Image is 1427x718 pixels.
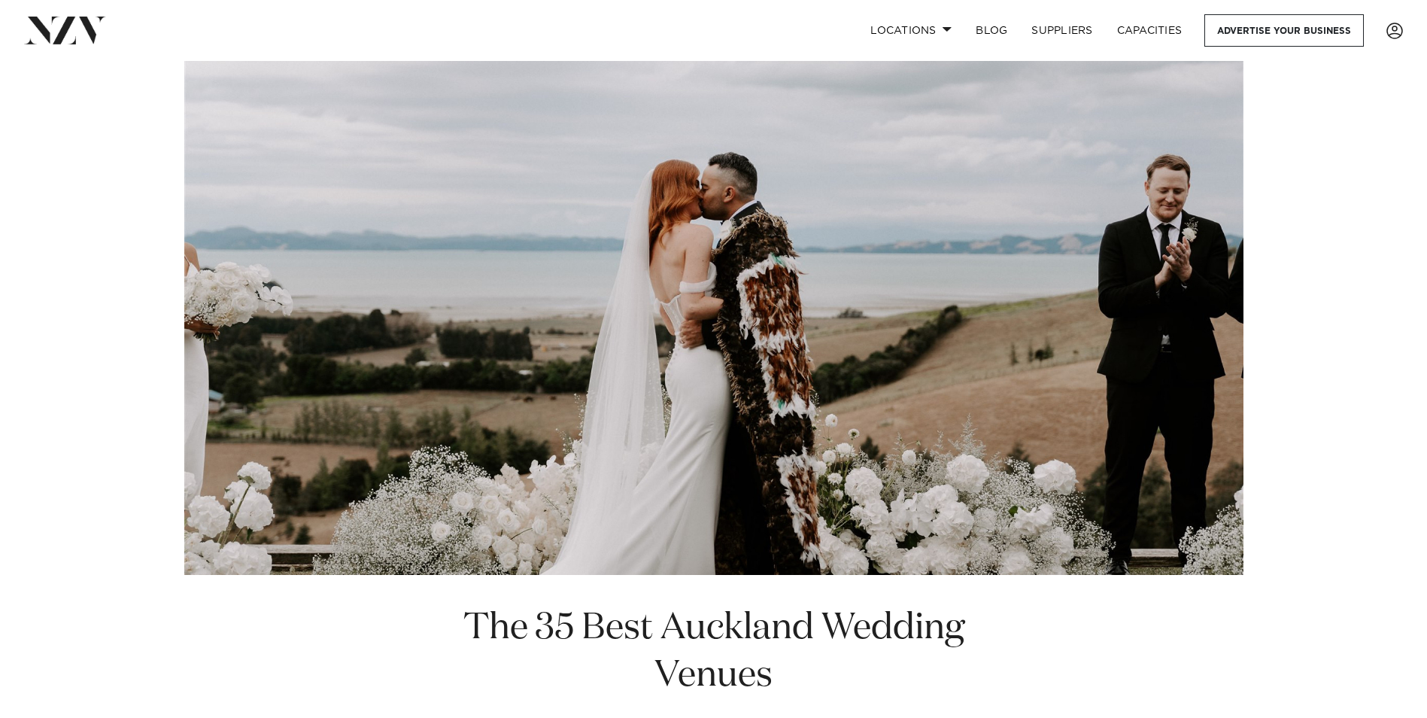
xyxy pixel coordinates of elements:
[24,17,106,44] img: nzv-logo.png
[964,14,1019,47] a: BLOG
[1204,14,1364,47] a: Advertise your business
[858,14,964,47] a: Locations
[184,61,1243,575] img: The 35 Best Auckland Wedding Venues
[1105,14,1195,47] a: Capacities
[457,605,971,700] h1: The 35 Best Auckland Wedding Venues
[1019,14,1104,47] a: SUPPLIERS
